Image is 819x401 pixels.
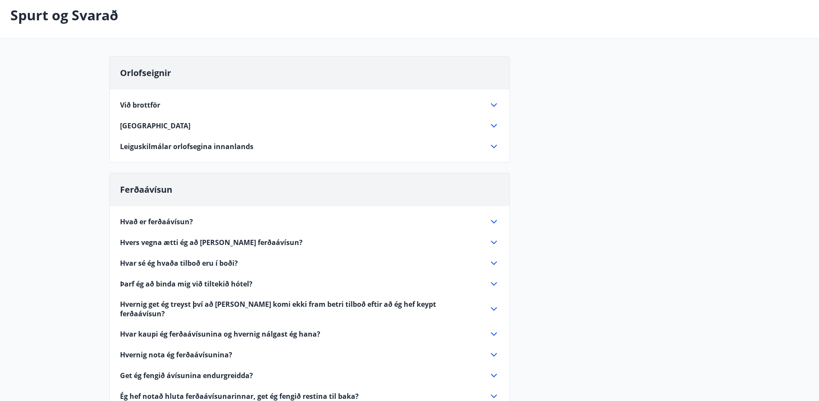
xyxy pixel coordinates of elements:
span: Leiguskilmálar orlofsegina innanlands [120,142,253,151]
p: Spurt og Svarað [10,6,118,25]
span: Hvernig nota ég ferðaávísunina? [120,350,232,360]
span: Hvar sé ég hvaða tilboð eru í boði? [120,258,238,268]
span: Orlofseignir [120,67,171,79]
div: Get ég fengið ávísunina endurgreidda? [120,370,499,381]
div: Hvernig get ég treyst því að [PERSON_NAME] komi ekki fram betri tilboð eftir að ég hef keypt ferð... [120,299,499,318]
span: Hvað er ferðaávísun? [120,217,193,226]
div: Leiguskilmálar orlofsegina innanlands [120,141,499,152]
span: Get ég fengið ávísunina endurgreidda? [120,371,253,380]
div: Hvernig nota ég ferðaávísunina? [120,350,499,360]
div: Hvar sé ég hvaða tilboð eru í boði? [120,258,499,268]
div: Hvar kaupi ég ferðaávísunina og hvernig nálgast ég hana? [120,329,499,339]
div: Hvað er ferðaávísun? [120,216,499,227]
div: Hvers vegna ætti ég að [PERSON_NAME] ferðaávísun? [120,237,499,248]
span: Ég hef notað hluta ferðaávísunarinnar, get ég fengið restina til baka? [120,391,359,401]
div: Við brottför [120,100,499,110]
span: Hvernig get ég treyst því að [PERSON_NAME] komi ekki fram betri tilboð eftir að ég hef keypt ferð... [120,299,478,318]
span: Við brottför [120,100,160,110]
span: [GEOGRAPHIC_DATA] [120,121,190,130]
span: Hvers vegna ætti ég að [PERSON_NAME] ferðaávísun? [120,238,303,247]
span: Hvar kaupi ég ferðaávísunina og hvernig nálgast ég hana? [120,329,320,339]
span: Þarf ég að binda mig við tiltekið hótel? [120,279,253,289]
span: Ferðaávísun [120,184,172,195]
div: [GEOGRAPHIC_DATA] [120,121,499,131]
div: Þarf ég að binda mig við tiltekið hótel? [120,279,499,289]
